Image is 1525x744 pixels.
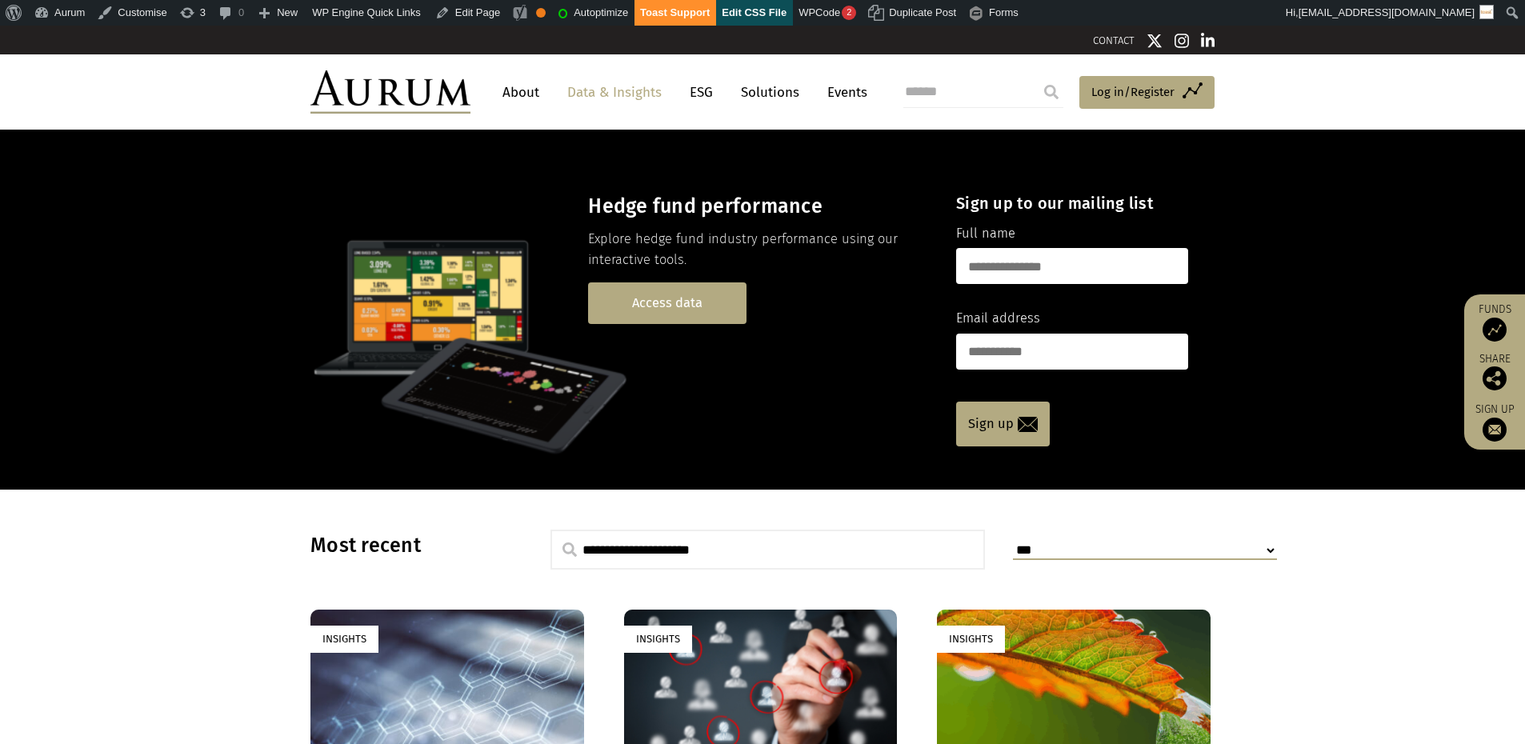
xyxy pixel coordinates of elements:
[310,70,470,114] img: Aurum
[819,78,867,107] a: Events
[588,194,928,218] h3: Hedge fund performance
[494,78,547,107] a: About
[733,78,807,107] a: Solutions
[956,223,1015,244] label: Full name
[956,194,1188,213] h4: Sign up to our mailing list
[956,402,1050,446] a: Sign up
[310,626,378,652] div: Insights
[588,282,746,323] a: Access data
[559,78,670,107] a: Data & Insights
[682,78,721,107] a: ESG
[310,534,510,558] h3: Most recent
[1035,76,1067,108] input: Submit
[1147,33,1163,49] img: Twitter icon
[956,308,1040,329] label: Email address
[562,542,577,557] img: search.svg
[1483,418,1507,442] img: Sign up to our newsletter
[1093,34,1135,46] a: CONTACT
[1018,417,1038,432] img: email-icon
[1091,82,1175,102] span: Log in/Register
[624,626,692,652] div: Insights
[588,229,928,271] p: Explore hedge fund industry performance using our interactive tools.
[1483,318,1507,342] img: Access Funds
[1472,302,1517,342] a: Funds
[937,626,1005,652] div: Insights
[1472,402,1517,442] a: Sign up
[1472,354,1517,390] div: Share
[1201,33,1215,49] img: Linkedin icon
[1079,76,1215,110] a: Log in/Register
[1483,366,1507,390] img: Share this post
[1175,33,1189,49] img: Instagram icon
